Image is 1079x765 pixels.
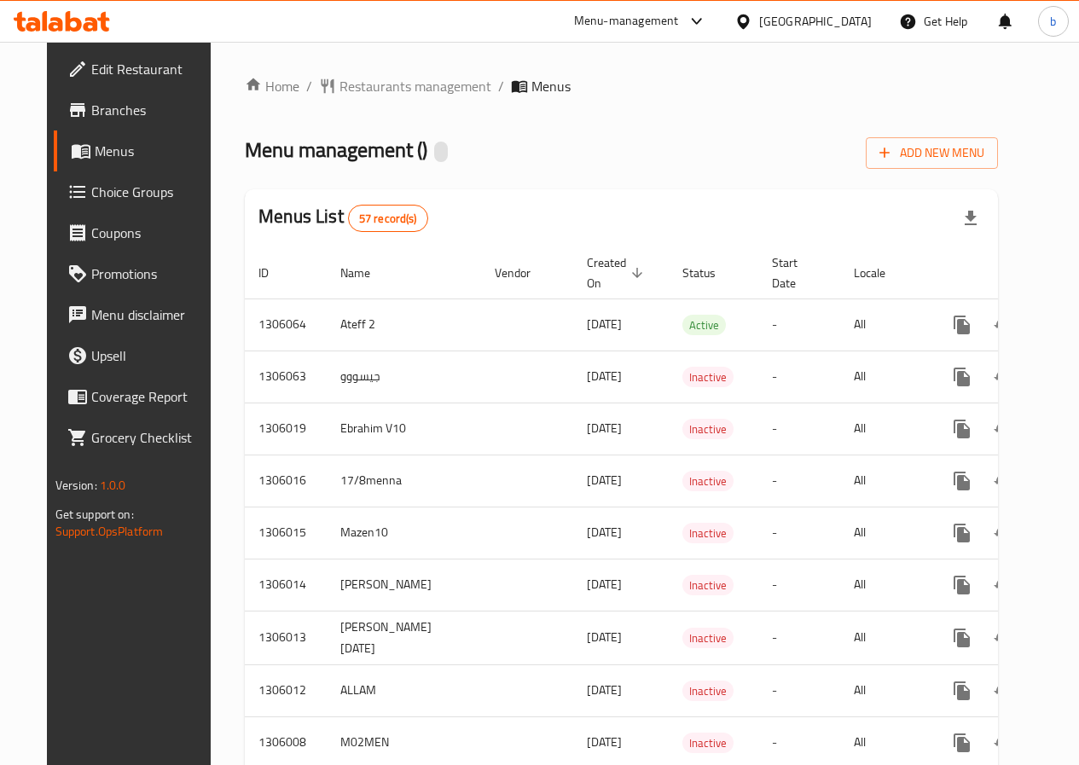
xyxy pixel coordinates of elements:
td: All [840,507,928,559]
div: Inactive [682,419,734,439]
td: جيسووو [327,351,481,403]
td: 1306014 [245,559,327,611]
button: more [942,461,983,501]
td: ALLAM [327,664,481,716]
span: Add New Menu [879,142,984,164]
span: Inactive [682,420,734,439]
span: [DATE] [587,626,622,648]
td: - [758,403,840,455]
a: Menus [54,130,227,171]
span: Choice Groups [91,182,213,202]
button: more [942,670,983,711]
span: [DATE] [587,679,622,701]
span: Active [682,316,726,335]
button: more [942,409,983,449]
button: Change Status [983,513,1024,553]
td: All [840,664,928,716]
button: more [942,513,983,553]
td: - [758,351,840,403]
div: [GEOGRAPHIC_DATA] [759,12,872,31]
span: Inactive [682,681,734,701]
div: Inactive [682,523,734,543]
div: Active [682,315,726,335]
td: - [758,611,840,664]
div: Inactive [682,733,734,753]
a: Support.OpsPlatform [55,520,164,542]
td: All [840,455,928,507]
a: Menu disclaimer [54,294,227,335]
td: All [840,403,928,455]
span: Inactive [682,576,734,595]
span: Inactive [682,524,734,543]
li: / [498,76,504,96]
span: Restaurants management [339,76,491,96]
span: Vendor [495,263,553,283]
button: Change Status [983,356,1024,397]
button: Add New Menu [866,137,998,169]
button: more [942,617,983,658]
nav: breadcrumb [245,76,998,96]
button: Change Status [983,565,1024,606]
span: [DATE] [587,521,622,543]
td: 1306019 [245,403,327,455]
span: Coupons [91,223,213,243]
span: Branches [91,100,213,120]
a: Coverage Report [54,376,227,417]
span: Locale [854,263,908,283]
span: Inactive [682,733,734,753]
span: Menus [95,141,213,161]
td: 1306063 [245,351,327,403]
button: Change Status [983,461,1024,501]
a: Promotions [54,253,227,294]
td: Ebrahim V10 [327,403,481,455]
span: 1.0.0 [100,474,126,496]
span: [DATE] [587,313,622,335]
span: [DATE] [587,731,622,753]
span: [DATE] [587,417,622,439]
a: Choice Groups [54,171,227,212]
td: - [758,298,840,351]
td: All [840,298,928,351]
a: Edit Restaurant [54,49,227,90]
button: Change Status [983,722,1024,763]
span: Inactive [682,368,734,387]
td: All [840,351,928,403]
td: Ateff 2 [327,298,481,351]
div: Menu-management [574,11,679,32]
td: 1306013 [245,611,327,664]
span: Version: [55,474,97,496]
a: Coupons [54,212,227,253]
td: [PERSON_NAME] [DATE] [327,611,481,664]
span: [DATE] [587,469,622,491]
button: more [942,356,983,397]
li: / [306,76,312,96]
span: Start Date [772,252,820,293]
span: [DATE] [587,573,622,595]
button: Change Status [983,409,1024,449]
div: Inactive [682,681,734,701]
td: 17/8menna [327,455,481,507]
td: 1306016 [245,455,327,507]
span: Grocery Checklist [91,427,213,448]
span: Coverage Report [91,386,213,407]
span: b [1050,12,1056,31]
span: Created On [587,252,648,293]
td: All [840,611,928,664]
td: - [758,664,840,716]
span: Edit Restaurant [91,59,213,79]
div: Inactive [682,575,734,595]
span: Name [340,263,392,283]
span: Get support on: [55,503,134,525]
span: Status [682,263,738,283]
div: Inactive [682,628,734,648]
td: 1306012 [245,664,327,716]
span: Menu disclaimer [91,304,213,325]
button: Change Status [983,617,1024,658]
span: Menu management ( ) [245,130,427,169]
a: Restaurants management [319,76,491,96]
span: Upsell [91,345,213,366]
div: Total records count [348,205,428,232]
td: 1306064 [245,298,327,351]
span: Menus [531,76,571,96]
button: Change Status [983,304,1024,345]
